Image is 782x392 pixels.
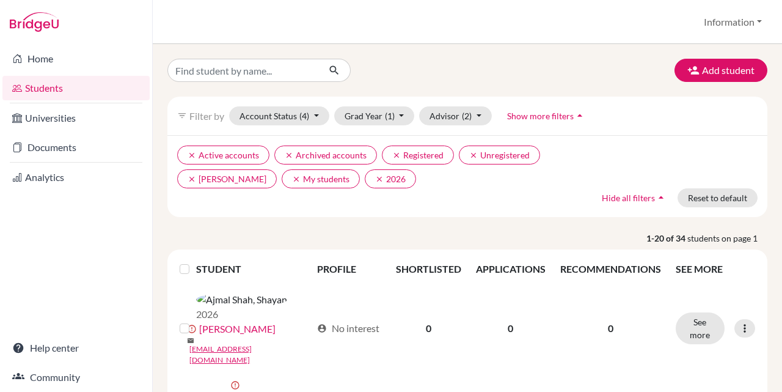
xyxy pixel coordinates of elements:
i: clear [375,175,384,183]
span: error_outline [230,380,243,390]
td: 0 [469,284,553,373]
i: filter_list [177,111,187,120]
button: Advisor(2) [419,106,492,125]
i: clear [292,175,301,183]
th: APPLICATIONS [469,254,553,284]
a: Students [2,76,150,100]
i: clear [285,151,293,160]
button: clearRegistered [382,146,454,165]
strong: 1-20 of 34 [646,232,687,245]
button: clearActive accounts [177,146,269,165]
button: Information [698,10,767,34]
button: Grad Year(1) [334,106,415,125]
span: (4) [299,111,309,121]
th: SHORTLISTED [389,254,469,284]
a: [PERSON_NAME] [199,322,276,336]
button: Hide all filtersarrow_drop_up [591,188,678,207]
span: students on page 1 [687,232,767,245]
a: [EMAIL_ADDRESS][DOMAIN_NAME] [189,344,312,366]
button: Account Status(4) [229,106,329,125]
a: Analytics [2,165,150,190]
td: 0 [389,284,469,373]
p: 2026 [196,307,287,322]
i: clear [469,151,478,160]
a: Help center [2,336,150,360]
button: Reset to default [678,188,758,207]
button: clear[PERSON_NAME] [177,169,277,188]
a: Community [2,365,150,390]
button: Show more filtersarrow_drop_up [497,106,596,125]
span: Show more filters [507,111,574,121]
button: See more [676,312,725,344]
i: clear [392,151,401,160]
th: STUDENT [196,254,310,284]
i: arrow_drop_up [655,191,667,204]
a: Documents [2,135,150,160]
span: (1) [385,111,395,121]
th: PROFILE [310,254,389,284]
button: clear2026 [365,169,416,188]
i: clear [188,175,196,183]
button: clearMy students [282,169,360,188]
img: Ajmal Shah, Shayan [196,292,287,307]
input: Find student by name... [167,59,319,82]
div: No interest [317,321,379,336]
img: Bridge-U [10,12,59,32]
th: SEE MORE [668,254,762,284]
button: Add student [674,59,767,82]
span: Filter by [189,110,224,122]
span: mail [187,337,194,344]
i: arrow_drop_up [574,109,586,122]
p: 0 [560,321,661,336]
button: clearArchived accounts [274,146,377,165]
a: Home [2,46,150,71]
span: (2) [462,111,472,121]
i: clear [188,151,196,160]
span: Hide all filters [602,193,655,203]
span: account_circle [317,324,327,333]
th: RECOMMENDATIONS [553,254,668,284]
button: clearUnregistered [459,146,540,165]
a: Universities [2,106,150,130]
